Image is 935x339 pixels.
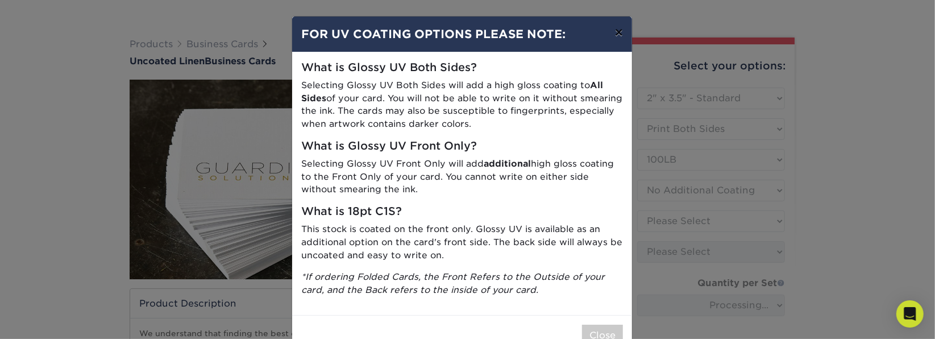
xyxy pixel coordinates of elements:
p: Selecting Glossy UV Front Only will add high gloss coating to the Front Only of your card. You ca... [301,158,623,196]
h4: FOR UV COATING OPTIONS PLEASE NOTE: [301,26,623,43]
p: This stock is coated on the front only. Glossy UV is available as an additional option on the car... [301,223,623,262]
strong: additional [484,158,531,169]
div: Open Intercom Messenger [896,300,924,328]
strong: All Sides [301,80,603,104]
button: × [606,16,632,48]
p: Selecting Glossy UV Both Sides will add a high gloss coating to of your card. You will not be abl... [301,79,623,131]
h5: What is 18pt C1S? [301,205,623,218]
h5: What is Glossy UV Front Only? [301,140,623,153]
h5: What is Glossy UV Both Sides? [301,61,623,75]
i: *If ordering Folded Cards, the Front Refers to the Outside of your card, and the Back refers to t... [301,271,605,295]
